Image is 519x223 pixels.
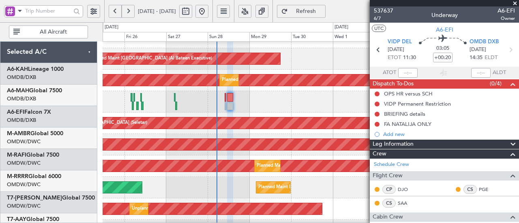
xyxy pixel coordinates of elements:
span: 537637 [374,6,393,15]
span: A6-EFI [498,6,515,15]
button: All Aircraft [9,25,88,38]
div: Planned Maint Dubai (Al Maktoum Intl) [258,181,338,193]
span: M-RRRR [7,174,28,179]
div: Tue 30 [291,32,333,42]
a: M-RRRRGlobal 6000 [7,174,61,179]
span: Refresh [290,8,323,14]
span: [DATE] [388,46,404,54]
a: OMDW/DWC [7,202,41,210]
button: UTC [372,25,386,32]
span: ELDT [485,54,498,62]
span: Crew [373,149,386,159]
div: Sat 27 [166,32,208,42]
div: CP [382,185,396,194]
span: [DATE] [470,46,486,54]
span: M-AMBR [7,131,30,136]
span: ATOT [383,69,396,77]
span: ETOT [388,54,401,62]
span: Flight Crew [373,171,403,181]
a: A6-KAHLineage 1000 [7,66,64,72]
div: CS [382,199,396,208]
a: T7-[PERSON_NAME]Global 7500 [7,195,95,201]
span: Dispatch To-Dos [373,79,414,89]
a: A6-MAHGlobal 7500 [7,88,62,93]
a: OMDW/DWC [7,159,41,167]
span: VIDP DEL [388,38,412,46]
a: OMDB/DXB [7,74,36,81]
a: OMDB/DXB [7,95,36,102]
span: [DATE] - [DATE] [138,8,176,15]
span: 14:35 [470,54,483,62]
span: All Aircraft [21,29,85,35]
div: BRIEFING details [384,110,425,117]
a: PGE [479,186,497,193]
span: A6-EFI [436,25,453,34]
span: (0/4) [490,79,502,88]
span: A6-KAH [7,66,28,72]
span: A6-EFI [7,109,24,115]
div: CS [463,185,477,194]
a: M-RAFIGlobal 7500 [7,152,59,158]
span: 6/7 [374,15,393,22]
span: Leg Information [373,140,414,149]
span: T7-[PERSON_NAME] [7,195,62,201]
a: Schedule Crew [374,161,409,169]
a: DJO [398,186,416,193]
input: --:-- [398,68,418,78]
span: OMDB DXB [470,38,499,46]
div: Add new [383,131,515,138]
a: SAA [398,200,416,207]
div: Unplanned Maint [GEOGRAPHIC_DATA] (Al Maktoum Intl) [132,203,252,215]
div: [DATE] [335,24,348,31]
span: A6-MAH [7,88,29,93]
div: Underway [431,11,458,19]
span: T7-AAY [7,217,26,222]
input: Trip Number [25,5,71,17]
div: Thu 25 [83,32,124,42]
span: Cabin Crew [373,212,403,222]
a: M-AMBRGlobal 5000 [7,131,63,136]
div: Fri 26 [124,32,166,42]
div: Mon 29 [249,32,291,42]
span: ALDT [493,69,506,77]
div: Wed 1 [333,32,375,42]
div: Planned Maint Dubai (Al Maktoum Intl) [257,160,337,172]
div: Planned Maint [GEOGRAPHIC_DATA] ([GEOGRAPHIC_DATA] Intl) [222,74,357,86]
span: 11:30 [403,54,416,62]
span: 03:05 [436,45,449,53]
span: Owner [498,15,515,22]
a: OMDW/DWC [7,138,41,145]
a: T7-AAYGlobal 7500 [7,217,59,222]
a: OMDB/DXB [7,117,36,124]
div: FA NATALIJA ONLY [384,121,431,127]
div: [DATE] [105,24,118,31]
button: Refresh [277,5,326,18]
div: Planned Maint [GEOGRAPHIC_DATA] (Al Bateen Executive) [90,53,212,65]
a: A6-EFIFalcon 7X [7,109,51,115]
div: Sun 28 [208,32,249,42]
span: M-RAFI [7,152,26,158]
a: OMDW/DWC [7,181,41,188]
